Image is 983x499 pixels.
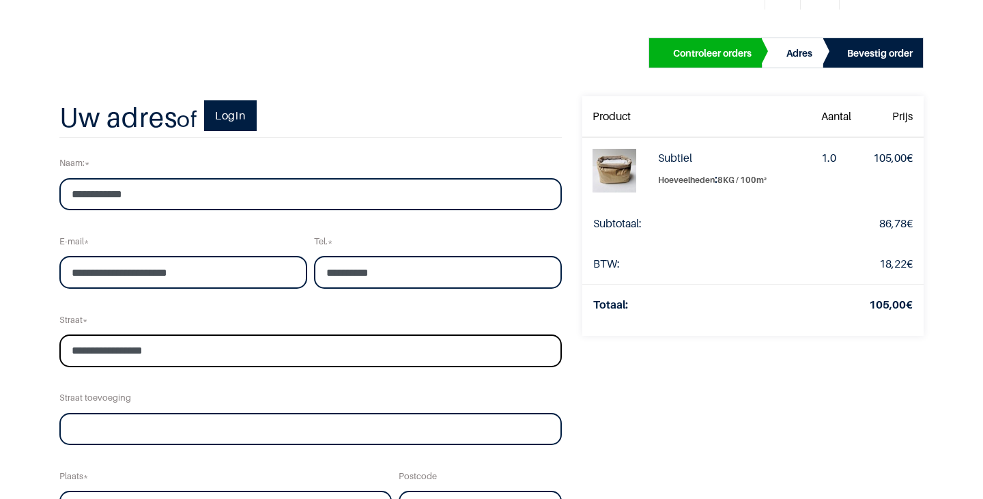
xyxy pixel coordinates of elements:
[821,149,851,167] div: 1.0
[810,96,862,137] th: Aantal
[879,257,907,270] span: 18,22
[869,298,906,311] span: 105,00
[582,203,759,244] td: Subtotaal:
[658,175,715,185] span: Hoeveelheden
[673,45,752,61] div: Controleer orders
[879,257,913,270] span: €
[582,96,647,137] th: Product
[879,216,907,230] span: 86,78
[59,102,562,138] h2: Uw adres
[582,244,759,285] td: BTW:
[59,461,88,491] label: Plaats
[314,227,332,256] label: Tel.
[658,151,692,165] strong: Subtiel
[658,170,799,188] label: :
[786,45,812,61] div: Adres
[847,45,913,61] div: Bevestig order
[177,106,197,132] small: of
[59,384,131,413] label: Straat toevoeging
[873,151,907,165] span: 105,00
[869,298,913,311] strong: €
[717,175,767,185] span: 8KG / 100m²
[59,227,89,256] label: E-mail
[862,96,924,137] th: Prijs
[59,305,87,334] label: Straat
[399,461,437,491] label: Postcode
[879,216,913,230] span: €
[873,151,913,165] span: €
[593,149,636,193] img: Subtiel (8KG / 100m²)
[593,298,628,311] strong: Totaal:
[204,100,257,132] a: Login
[59,149,89,178] label: Naam:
